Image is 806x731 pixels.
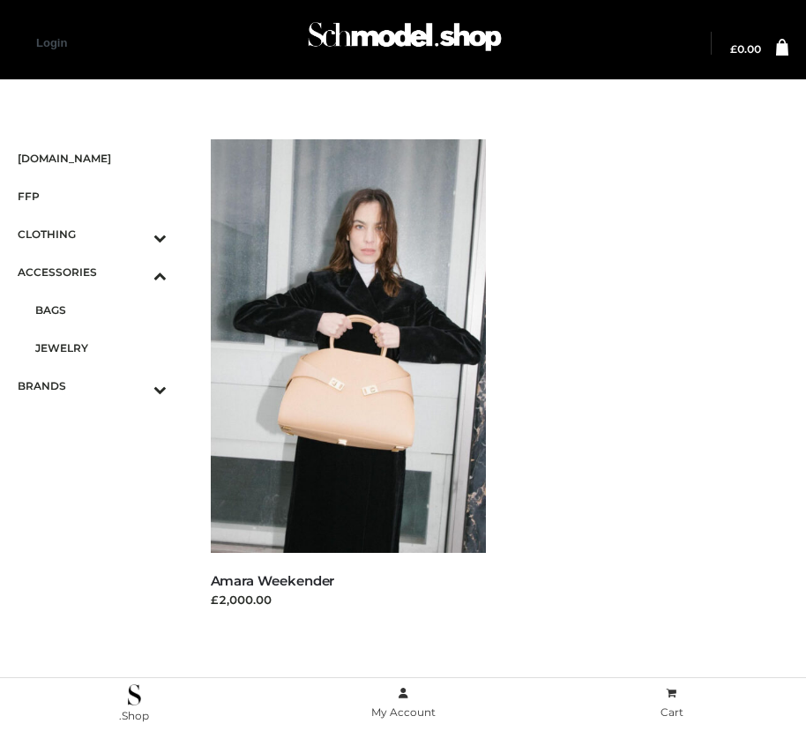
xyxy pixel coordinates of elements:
span: ACCESSORIES [18,262,167,282]
a: CLOTHINGToggle Submenu [18,215,167,253]
div: £2,000.00 [211,591,487,608]
a: Login [36,36,67,49]
span: CLOTHING [18,224,167,244]
span: BRANDS [18,376,167,396]
a: My Account [269,683,538,723]
a: Schmodel Admin 964 [300,15,506,72]
button: Toggle Submenu [105,253,167,291]
button: Toggle Submenu [105,367,167,405]
a: BAGS [35,291,167,329]
span: .Shop [119,709,149,722]
a: Cart [537,683,806,723]
a: [DOMAIN_NAME] [18,139,167,177]
span: JEWELRY [35,338,167,358]
img: .Shop [128,684,141,705]
button: Toggle Submenu [105,215,167,253]
a: £0.00 [730,44,761,55]
a: BRANDSToggle Submenu [18,367,167,405]
a: JEWELRY [35,329,167,367]
span: [DOMAIN_NAME] [18,148,167,168]
span: £ [730,42,737,56]
span: My Account [371,705,436,719]
a: Amara Weekender [211,572,335,589]
span: BAGS [35,300,167,320]
a: ACCESSORIESToggle Submenu [18,253,167,291]
img: Schmodel Admin 964 [303,10,506,72]
span: FFP [18,186,167,206]
a: FFP [18,177,167,215]
span: Cart [660,705,683,719]
bdi: 0.00 [730,42,761,56]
